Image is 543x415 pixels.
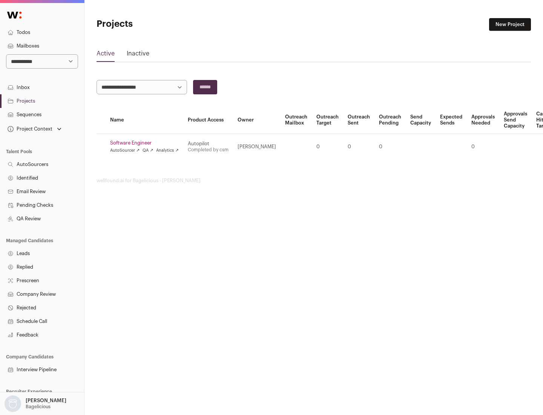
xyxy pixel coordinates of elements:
[110,148,140,154] a: AutoSourcer ↗
[312,106,343,134] th: Outreach Target
[6,126,52,132] div: Project Context
[127,49,149,61] a: Inactive
[436,106,467,134] th: Expected Sends
[156,148,178,154] a: Analytics ↗
[97,178,531,184] footer: wellfound:ai for Bagelicious - [PERSON_NAME]
[3,395,68,412] button: Open dropdown
[312,134,343,160] td: 0
[183,106,233,134] th: Product Access
[110,140,179,146] a: Software Engineer
[6,124,63,134] button: Open dropdown
[106,106,183,134] th: Name
[233,106,281,134] th: Owner
[467,106,499,134] th: Approvals Needed
[489,18,531,31] a: New Project
[499,106,532,134] th: Approvals Send Capacity
[467,134,499,160] td: 0
[343,134,374,160] td: 0
[233,134,281,160] td: [PERSON_NAME]
[374,106,406,134] th: Outreach Pending
[26,398,66,404] p: [PERSON_NAME]
[343,106,374,134] th: Outreach Sent
[26,404,51,410] p: Bagelicious
[188,148,229,152] a: Completed by csm
[143,148,153,154] a: QA ↗
[281,106,312,134] th: Outreach Mailbox
[3,8,26,23] img: Wellfound
[97,49,115,61] a: Active
[5,395,21,412] img: nopic.png
[374,134,406,160] td: 0
[97,18,241,30] h1: Projects
[188,141,229,147] div: Autopilot
[406,106,436,134] th: Send Capacity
